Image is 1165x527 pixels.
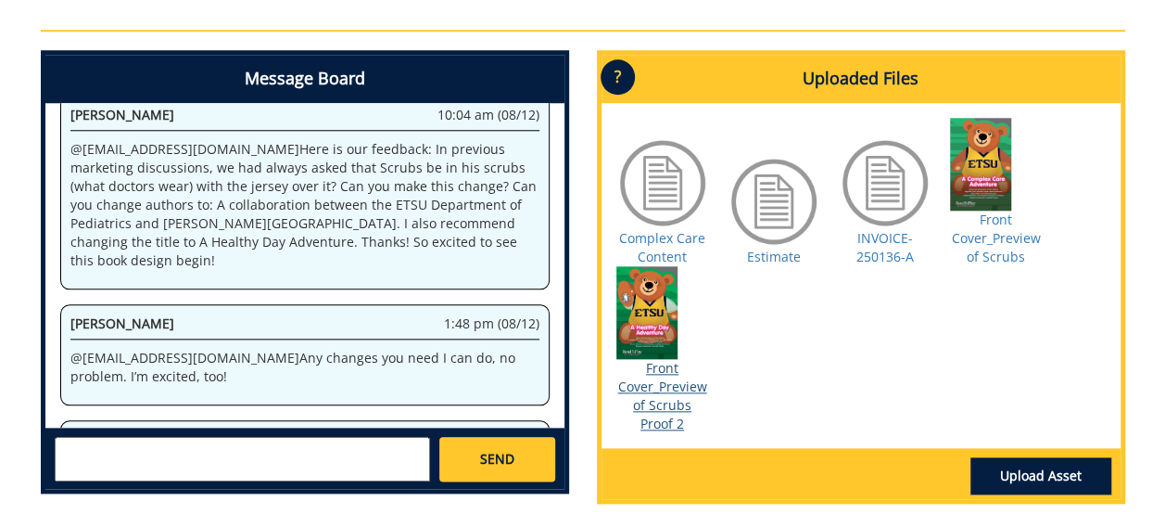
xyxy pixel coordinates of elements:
[70,315,174,332] span: [PERSON_NAME]
[437,106,539,124] span: 10:04 am (08/12)
[480,450,514,469] span: SEND
[45,55,564,103] h4: Message Board
[439,437,554,482] a: SEND
[747,248,801,265] a: Estimate
[70,106,174,123] span: [PERSON_NAME]
[444,315,539,333] span: 1:48 pm (08/12)
[618,359,707,432] a: Front Cover_Preview of Scrubs Proof 2
[970,457,1111,495] a: Upload Asset
[856,229,914,265] a: INVOICE-250136-A
[952,211,1041,265] a: Front Cover_Preview of Scrubs
[601,55,1121,103] h4: Uploaded Files
[70,140,539,270] p: @ [EMAIL_ADDRESS][DOMAIN_NAME] Here is our feedback: In previous marketing discussions, we had al...
[601,59,635,95] p: ?
[70,349,539,386] p: @ [EMAIL_ADDRESS][DOMAIN_NAME] Any changes you need I can do, no problem. I’m excited, too!
[619,229,705,265] a: Complex Care Content
[55,437,430,482] textarea: messageToSend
